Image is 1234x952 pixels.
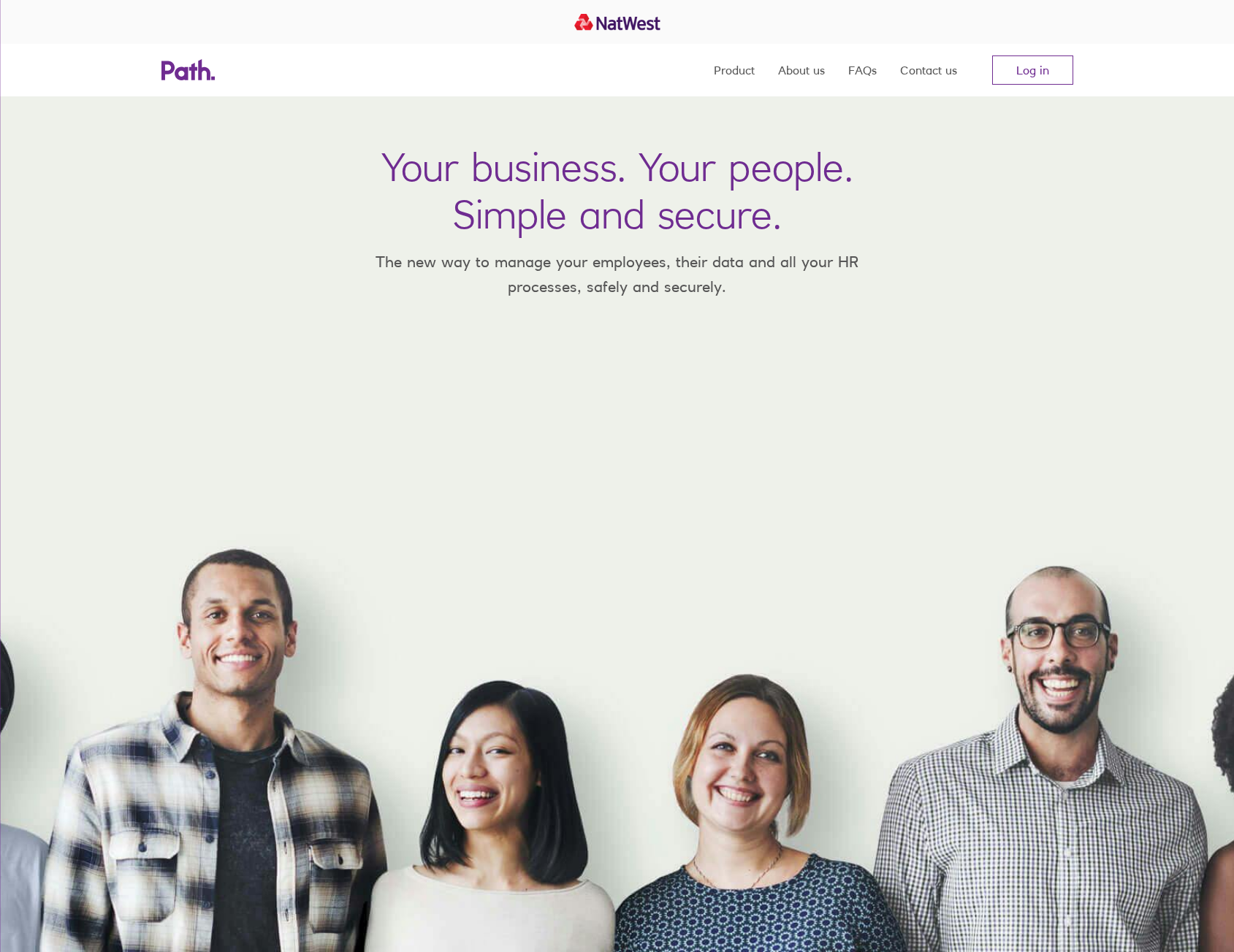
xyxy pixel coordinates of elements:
p: The new way to manage your employees, their data and all your HR processes, safely and securely. [354,250,880,299]
a: Product [714,44,755,96]
h1: Your business. Your people. Simple and secure. [381,143,853,238]
a: FAQs [848,44,877,96]
a: About us [778,44,825,96]
a: Contact us [900,44,957,96]
a: Log in [992,55,1073,85]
